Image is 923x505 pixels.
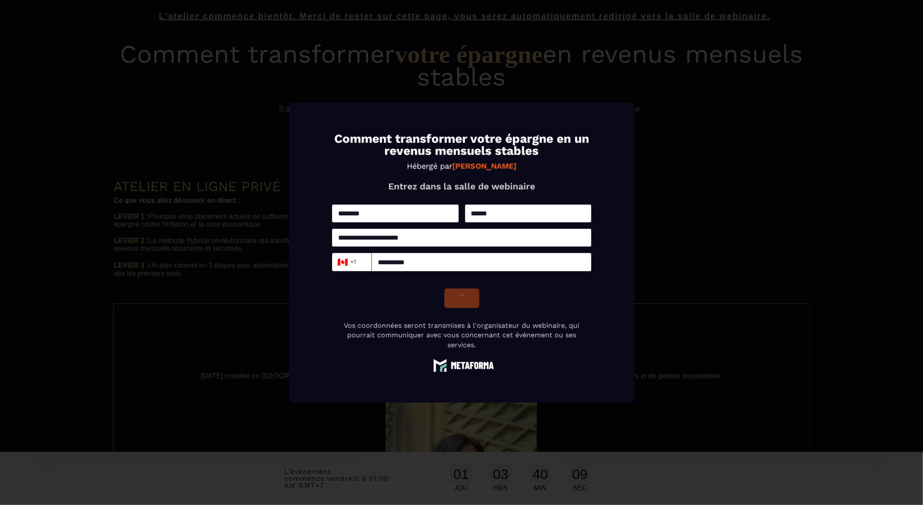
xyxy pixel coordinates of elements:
input: Search for option [358,256,364,268]
p: Entrez dans la salle de webinaire [332,181,591,192]
span: +1 [337,256,355,268]
p: Vos coordonnées seront transmises à l'organisateur du webinaire, qui pourrait communiquer avec vo... [332,321,591,350]
span: 🇨🇦 [337,256,348,268]
img: logo [429,358,494,372]
h1: Comment transformer votre épargne en un revenus mensuels stables [332,133,591,157]
div: Search for option [332,253,372,271]
p: Hébergé par [332,161,591,170]
strong: [PERSON_NAME] [452,161,517,170]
